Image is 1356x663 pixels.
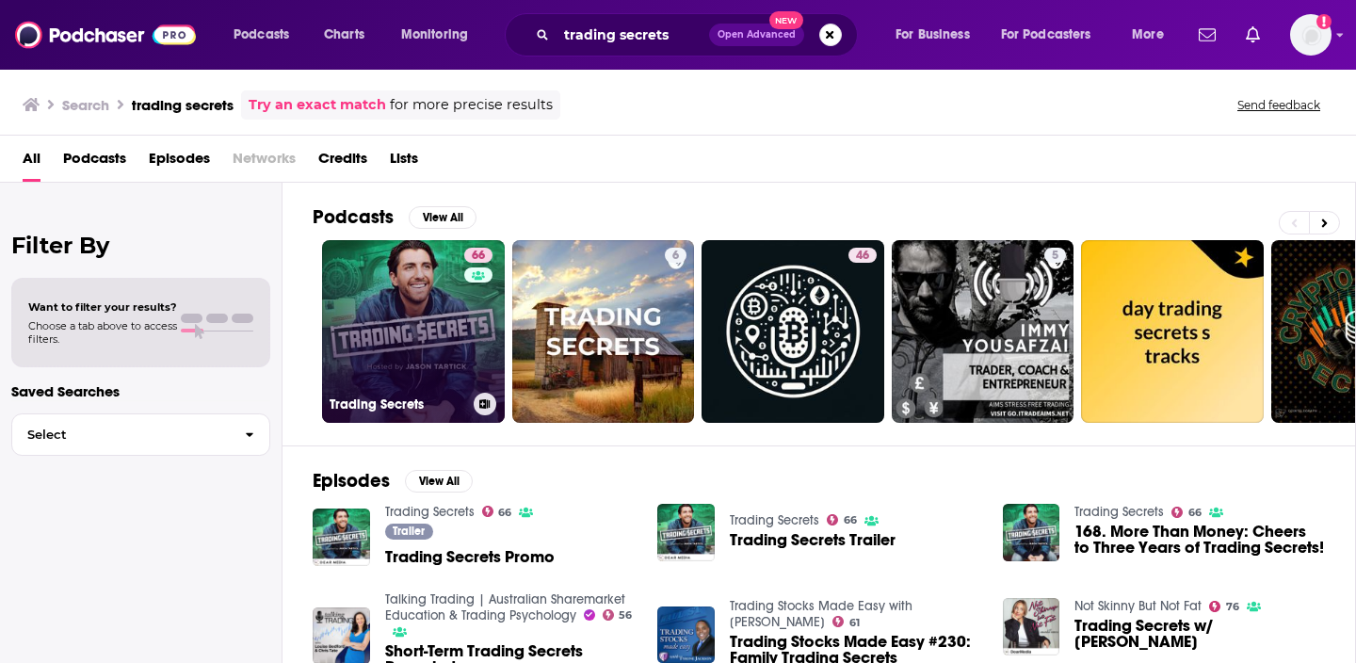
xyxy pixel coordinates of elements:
button: Open AdvancedNew [709,24,804,46]
h2: Filter By [11,232,270,259]
svg: Add a profile image [1316,14,1332,29]
a: 6 [512,240,695,423]
a: 66 [482,506,512,517]
a: Episodes [149,143,210,182]
span: 61 [849,619,860,627]
a: Charts [312,20,376,50]
a: 66Trading Secrets [322,240,505,423]
a: EpisodesView All [313,469,473,493]
a: 46 [848,248,877,263]
h3: Search [62,96,109,114]
span: 66 [498,509,511,517]
span: Trading Secrets w/ [PERSON_NAME] [1074,618,1325,650]
a: Trading Secrets w/ Jason Tartick [1074,618,1325,650]
a: 66 [1171,507,1202,518]
img: Trading Secrets Promo [313,509,370,566]
img: 168. More Than Money: Cheers to Three Years of Trading Secrets! [1003,504,1060,561]
a: 61 [832,616,860,627]
a: 168. More Than Money: Cheers to Three Years of Trading Secrets! [1074,524,1325,556]
a: 5 [1044,248,1066,263]
a: Trading Secrets Promo [385,549,555,565]
a: 5 [892,240,1074,423]
span: 6 [672,247,679,266]
a: Show notifications dropdown [1238,19,1267,51]
img: Trading Secrets w/ Jason Tartick [1003,598,1060,655]
span: For Business [896,22,970,48]
input: Search podcasts, credits, & more... [557,20,709,50]
a: Trading Secrets [385,504,475,520]
span: 66 [1188,509,1202,517]
img: Trading Secrets Trailer [657,504,715,561]
span: Open Advanced [718,30,796,40]
a: 76 [1209,601,1239,612]
span: 76 [1226,603,1239,611]
button: View All [405,470,473,493]
a: Trading Stocks Made Easy with Tyrone Jackson [730,598,912,630]
span: Logged in as alignPR [1290,14,1332,56]
button: View All [409,206,476,229]
h3: Trading Secrets [330,396,466,412]
button: Show profile menu [1290,14,1332,56]
span: 56 [619,611,632,620]
a: Lists [390,143,418,182]
span: Monitoring [401,22,468,48]
a: Trading Secrets [1074,504,1164,520]
img: User Profile [1290,14,1332,56]
button: Send feedback [1232,97,1326,113]
button: open menu [882,20,993,50]
div: Search podcasts, credits, & more... [523,13,876,57]
span: 5 [1052,247,1058,266]
a: 66 [464,248,492,263]
a: Talking Trading | Australian Sharemarket Education & Trading Psychology [385,591,625,623]
span: Podcasts [234,22,289,48]
span: for more precise results [390,94,553,116]
span: For Podcasters [1001,22,1091,48]
img: Podchaser - Follow, Share and Rate Podcasts [15,17,196,53]
button: Select [11,413,270,456]
a: Trading Secrets Trailer [730,532,896,548]
h3: trading secrets [132,96,234,114]
h2: Podcasts [313,205,394,229]
a: Trading Secrets [730,512,819,528]
a: All [23,143,40,182]
a: 56 [603,609,633,621]
button: open menu [388,20,492,50]
a: 66 [827,514,857,526]
button: open menu [1119,20,1187,50]
a: Try an exact match [249,94,386,116]
p: Saved Searches [11,382,270,400]
a: Credits [318,143,367,182]
span: More [1132,22,1164,48]
button: open menu [220,20,314,50]
span: Charts [324,22,364,48]
span: Select [12,429,230,441]
span: Want to filter your results? [28,300,177,314]
span: Networks [233,143,296,182]
span: 66 [844,516,857,525]
span: New [769,11,803,29]
span: 46 [856,247,869,266]
a: Podcasts [63,143,126,182]
h2: Episodes [313,469,390,493]
span: Choose a tab above to access filters. [28,319,177,346]
a: 46 [702,240,884,423]
a: 6 [665,248,686,263]
a: Show notifications dropdown [1191,19,1223,51]
span: 66 [472,247,485,266]
span: Trailer [393,526,425,537]
a: PodcastsView All [313,205,476,229]
a: Not Skinny But Not Fat [1074,598,1202,614]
